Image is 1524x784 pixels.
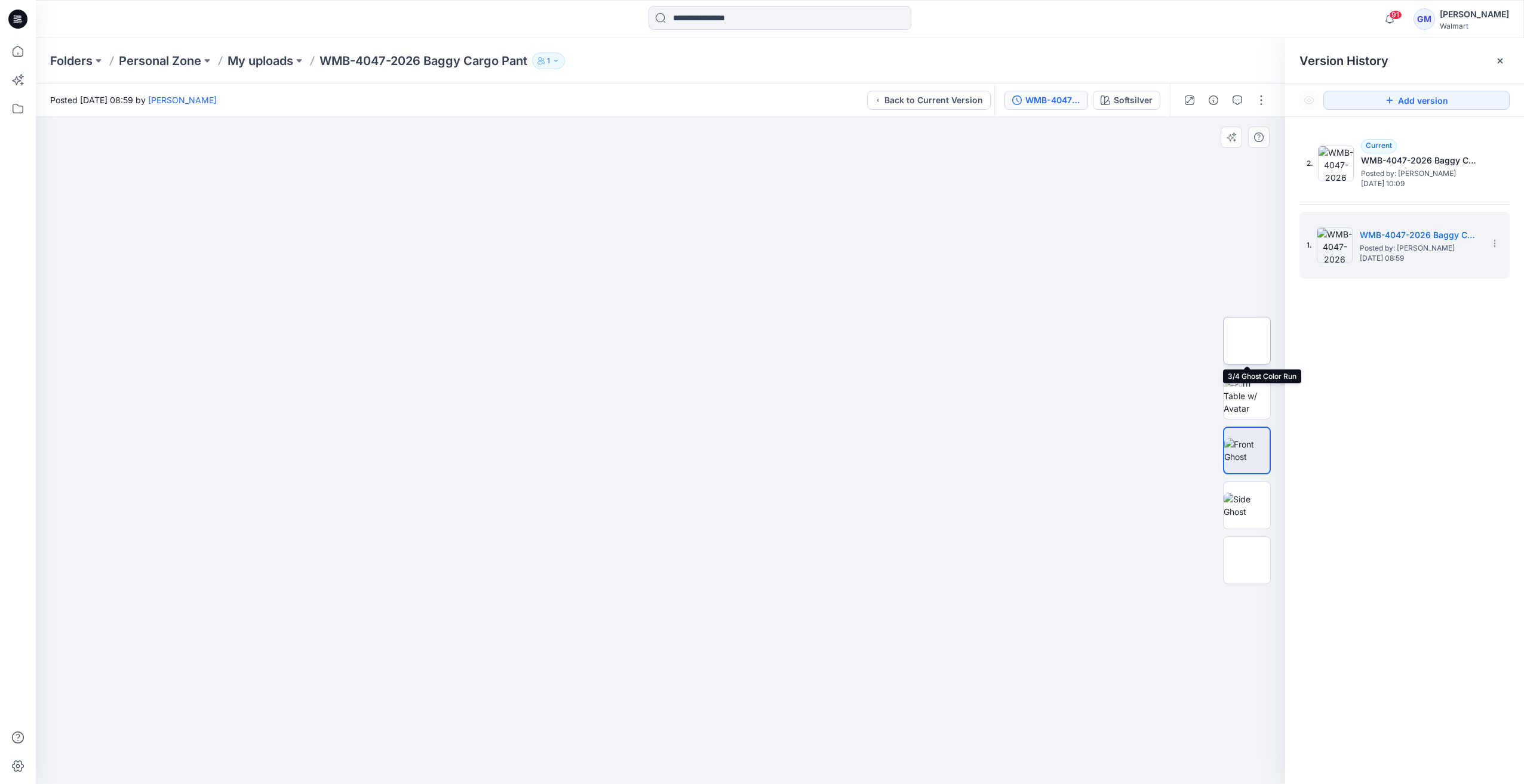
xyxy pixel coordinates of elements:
[1299,91,1319,110] button: Show Hidden Versions
[1299,54,1388,68] span: Version History
[1025,94,1080,107] div: WMB-4047-2026 Baggy Cargo Pant_Softsilver
[1307,158,1313,169] span: 2.
[1360,242,1479,254] span: Posted by: Gayan Mahawithanalage
[867,91,991,110] button: Back to Current Version
[1389,10,1402,20] span: 91
[1495,56,1505,66] button: Close
[1440,7,1509,21] div: [PERSON_NAME]
[1307,240,1312,251] span: 1.
[1361,168,1480,180] span: Posted by: Gayan Mahawithanalage
[1361,180,1480,188] span: [DATE] 10:09
[547,54,550,67] p: 1
[1440,21,1509,30] div: Walmart
[319,53,527,69] p: WMB-4047-2026 Baggy Cargo Pant
[119,53,201,69] a: Personal Zone
[1366,141,1392,150] span: Current
[1323,91,1510,110] button: Add version
[1004,91,1088,110] button: WMB-4047-2026 Baggy Cargo Pant_Softsilver
[1114,94,1153,107] div: Softsilver
[148,95,217,105] a: [PERSON_NAME]
[1093,91,1160,110] button: Softsilver
[1317,227,1353,263] img: WMB-4047-2026 Baggy Cargo Pant_Softsilver
[1224,438,1270,463] img: Front Ghost
[50,53,93,69] a: Folders
[1204,91,1223,110] button: Details
[532,53,565,69] button: 1
[50,94,217,106] span: Posted [DATE] 08:59 by
[228,53,293,69] a: My uploads
[1414,8,1435,30] div: GM
[1360,228,1479,242] h5: WMB-4047-2026 Baggy Cargo Pant_Softsilver
[1224,493,1270,518] img: Side Ghost
[1318,146,1354,181] img: WMB-4047-2026 Baggy Cargo Pant_Full Colorway
[1360,254,1479,263] span: [DATE] 08:59
[1361,153,1480,168] h5: WMB-4047-2026 Baggy Cargo Pant_Full Colorway
[1224,377,1270,415] img: Turn Table w/ Avatar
